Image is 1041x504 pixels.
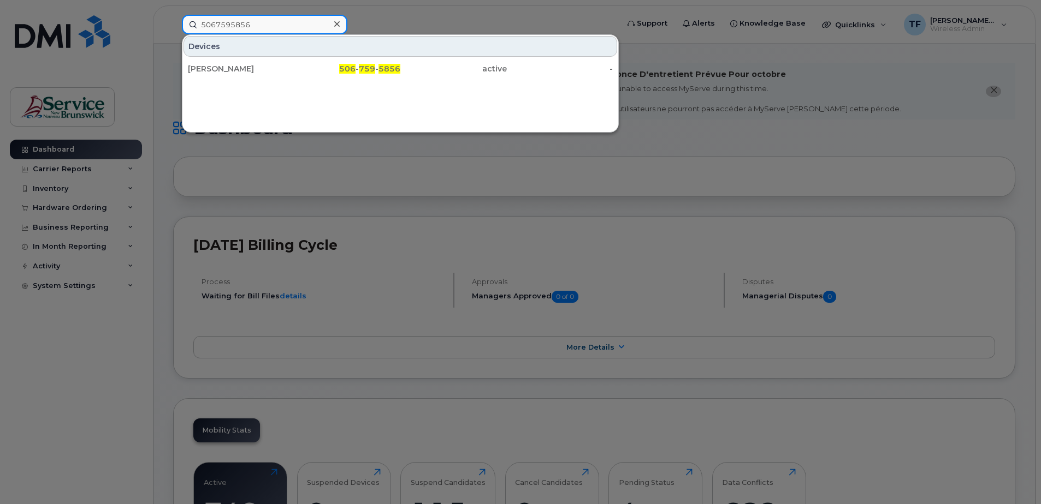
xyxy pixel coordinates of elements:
div: [PERSON_NAME] [188,63,294,74]
div: active [400,63,507,74]
span: 5856 [378,64,400,74]
span: 759 [359,64,375,74]
span: 506 [339,64,356,74]
div: - [507,63,613,74]
div: Devices [184,36,617,57]
a: [PERSON_NAME]506-759-5856active- [184,59,617,79]
div: - - [294,63,401,74]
